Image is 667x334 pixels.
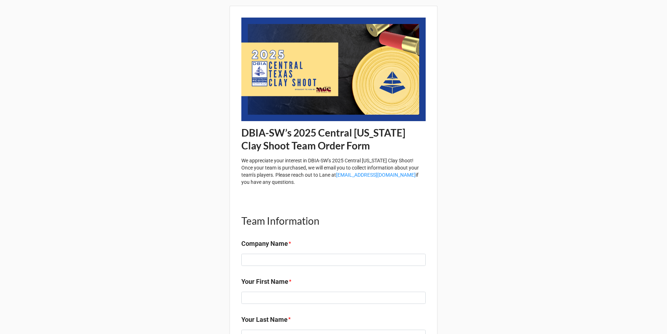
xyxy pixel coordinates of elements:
p: We appreciate your interest in DBIA-SW’s 2025 Central [US_STATE] Clay Shoot! Once your team is pu... [241,157,426,186]
label: Your Last Name [241,315,288,325]
label: Your First Name [241,277,288,287]
strong: DBIA-SW’s 2025 Central [US_STATE] Clay Shoot Team Order Form [241,127,405,152]
label: Company Name [241,239,288,249]
a: [EMAIL_ADDRESS][DOMAIN_NAME] [336,172,416,178]
h1: Team Information [241,214,426,227]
